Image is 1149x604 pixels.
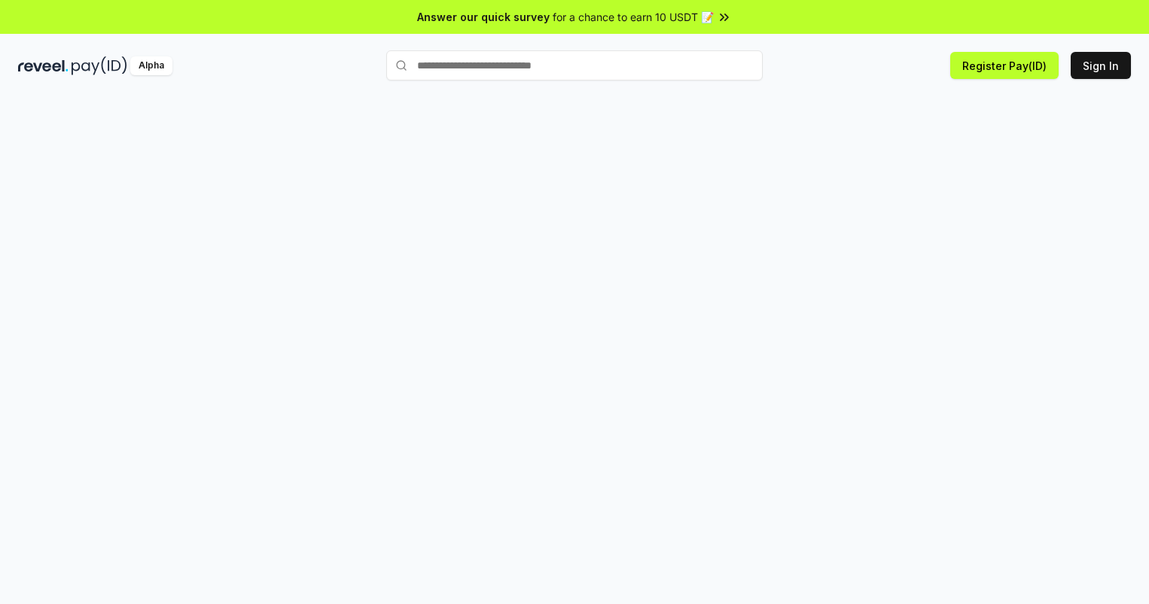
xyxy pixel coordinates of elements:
[1071,52,1131,79] button: Sign In
[417,9,550,25] span: Answer our quick survey
[950,52,1059,79] button: Register Pay(ID)
[18,56,69,75] img: reveel_dark
[553,9,714,25] span: for a chance to earn 10 USDT 📝
[72,56,127,75] img: pay_id
[130,56,172,75] div: Alpha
